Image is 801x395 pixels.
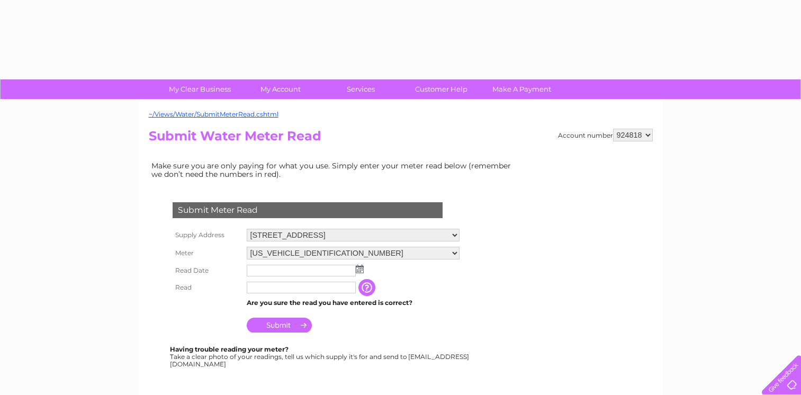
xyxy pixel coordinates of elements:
a: ~/Views/Water/SubmitMeterRead.cshtml [149,110,278,118]
th: Supply Address [170,226,244,244]
th: Read Date [170,262,244,279]
b: Having trouble reading your meter? [170,345,289,353]
a: Services [317,79,404,99]
a: My Account [237,79,324,99]
th: Read [170,279,244,296]
td: Make sure you are only paying for what you use. Simply enter your meter read below (remember we d... [149,159,519,181]
a: Customer Help [398,79,485,99]
img: ... [356,265,364,273]
input: Submit [247,318,312,333]
div: Submit Meter Read [173,202,443,218]
td: Are you sure the read you have entered is correct? [244,296,462,310]
a: My Clear Business [156,79,244,99]
input: Information [358,279,377,296]
a: Make A Payment [478,79,565,99]
h2: Submit Water Meter Read [149,129,653,149]
div: Account number [558,129,653,141]
div: Take a clear photo of your readings, tell us which supply it's for and send to [EMAIL_ADDRESS][DO... [170,346,471,367]
th: Meter [170,244,244,262]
